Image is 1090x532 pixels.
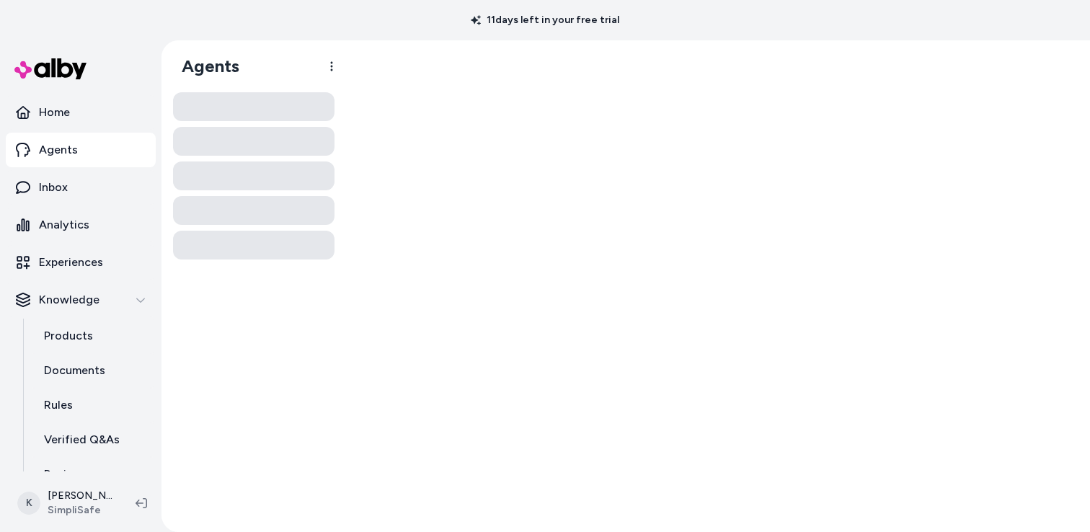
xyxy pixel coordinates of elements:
[17,492,40,515] span: K
[48,503,112,518] span: SimpliSafe
[39,216,89,234] p: Analytics
[9,480,124,526] button: K[PERSON_NAME]SimpliSafe
[39,179,68,196] p: Inbox
[170,56,239,77] h1: Agents
[6,283,156,317] button: Knowledge
[44,327,93,345] p: Products
[30,319,156,353] a: Products
[6,95,156,130] a: Home
[39,141,78,159] p: Agents
[30,388,156,422] a: Rules
[48,489,112,503] p: [PERSON_NAME]
[6,133,156,167] a: Agents
[44,362,105,379] p: Documents
[39,254,103,271] p: Experiences
[30,422,156,457] a: Verified Q&As
[44,431,120,448] p: Verified Q&As
[14,58,87,79] img: alby Logo
[6,170,156,205] a: Inbox
[39,104,70,121] p: Home
[462,13,628,27] p: 11 days left in your free trial
[39,291,99,309] p: Knowledge
[6,245,156,280] a: Experiences
[6,208,156,242] a: Analytics
[30,457,156,492] a: Reviews
[44,396,73,414] p: Rules
[44,466,88,483] p: Reviews
[30,353,156,388] a: Documents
